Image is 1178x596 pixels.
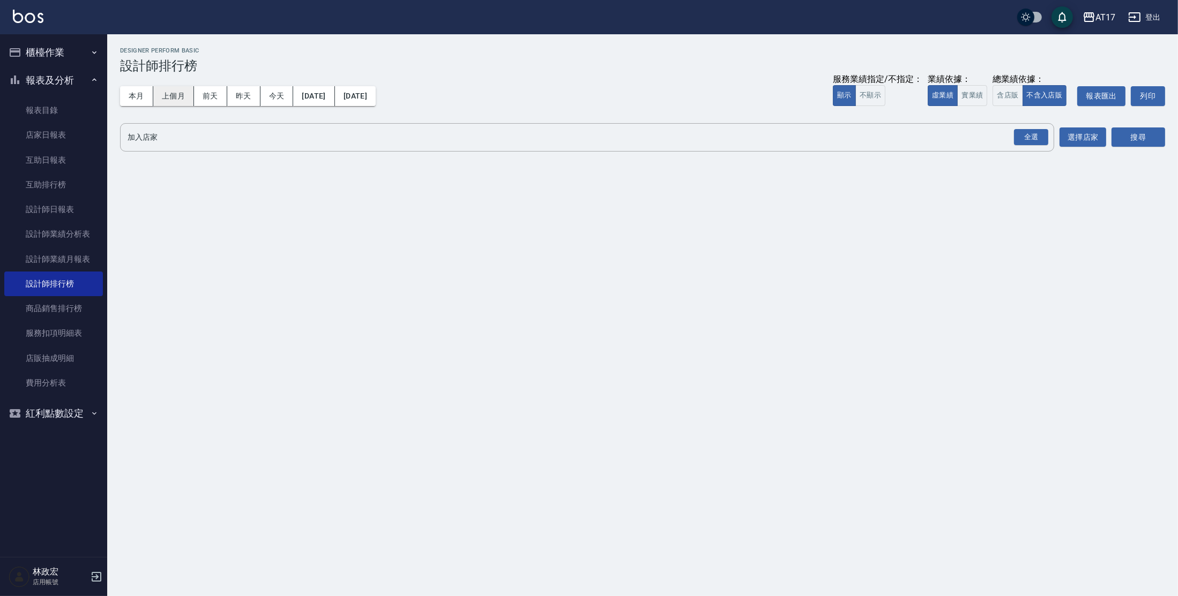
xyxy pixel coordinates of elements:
a: 報表目錄 [4,98,103,123]
div: AT17 [1095,11,1115,24]
button: 報表及分析 [4,66,103,94]
div: 總業績依據： [993,74,1072,85]
img: Person [9,566,30,587]
button: 虛業績 [928,85,958,106]
h2: Designer Perform Basic [120,47,1165,54]
input: 店家名稱 [125,128,1033,147]
button: [DATE] [335,86,376,106]
h5: 林政宏 [33,567,87,577]
button: Open [1012,127,1050,148]
button: 搜尋 [1112,127,1165,147]
button: AT17 [1078,6,1120,28]
a: 費用分析表 [4,371,103,395]
a: 設計師日報表 [4,197,103,222]
button: 櫃檯作業 [4,39,103,66]
button: 選擇店家 [1060,127,1106,147]
button: 報表匯出 [1077,86,1125,106]
a: 互助排行榜 [4,172,103,197]
h3: 設計師排行榜 [120,58,1165,73]
img: Logo [13,10,43,23]
button: 今天 [260,86,294,106]
div: 服務業績指定/不指定： [833,74,922,85]
button: 本月 [120,86,153,106]
div: 全選 [1014,129,1048,146]
button: 上個月 [153,86,194,106]
a: 店販抽成明細 [4,346,103,371]
button: 實業績 [957,85,987,106]
button: 列印 [1131,86,1165,106]
button: save [1052,6,1073,28]
a: 服務扣項明細表 [4,321,103,345]
button: 登出 [1124,7,1165,27]
button: 紅利點數設定 [4,399,103,427]
button: 顯示 [833,85,856,106]
button: 昨天 [227,86,260,106]
button: 不顯示 [855,85,885,106]
button: [DATE] [293,86,334,106]
a: 設計師業績月報表 [4,247,103,271]
a: 設計師業績分析表 [4,222,103,246]
button: 不含入店販 [1023,85,1067,106]
a: 店家日報表 [4,123,103,147]
button: 含店販 [993,85,1023,106]
button: 前天 [194,86,227,106]
a: 商品銷售排行榜 [4,296,103,321]
a: 互助日報表 [4,148,103,172]
div: 業績依據： [928,74,987,85]
p: 店用帳號 [33,577,87,587]
a: 設計師排行榜 [4,271,103,296]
